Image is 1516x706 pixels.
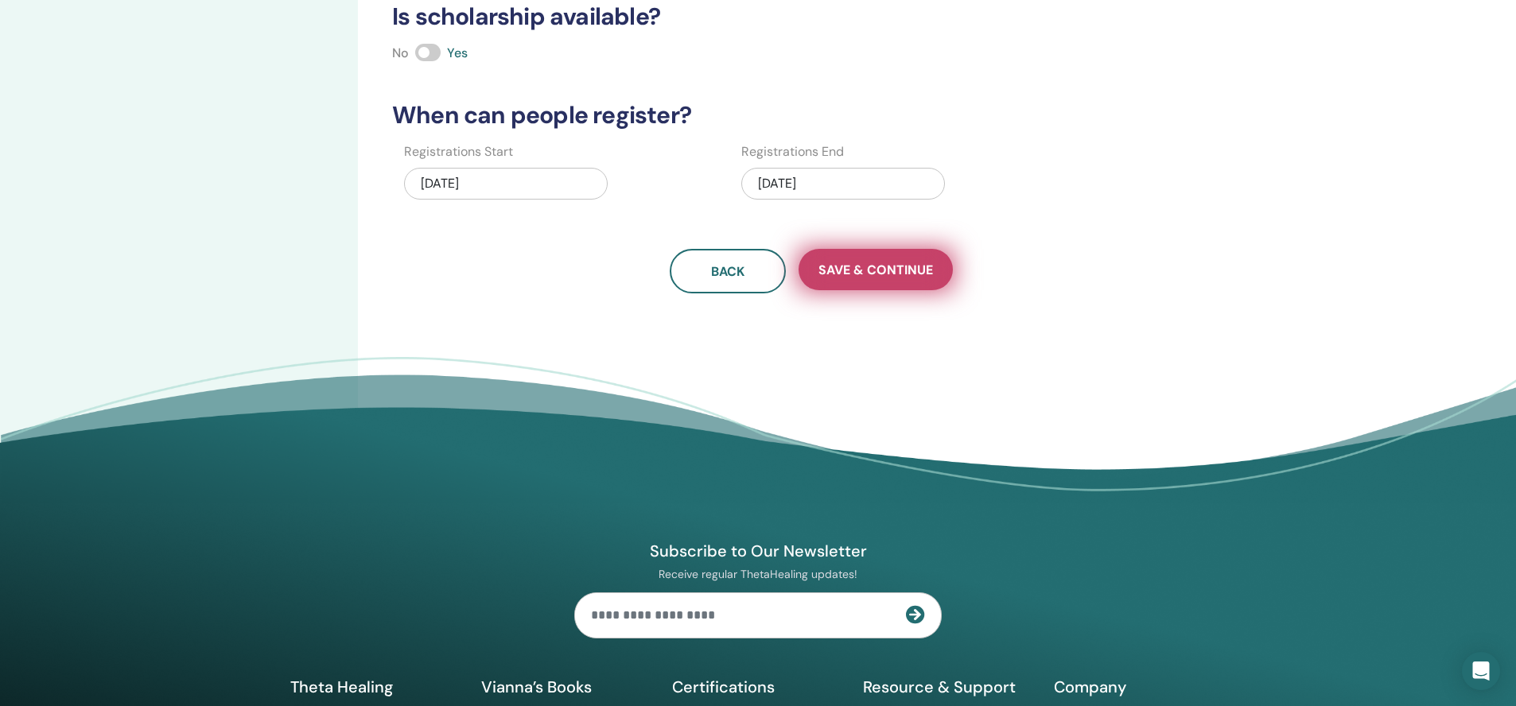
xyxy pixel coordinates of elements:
h4: Subscribe to Our Newsletter [574,541,942,561]
h3: Is scholarship available? [383,2,1241,31]
button: Save & Continue [799,249,953,290]
h5: Company [1054,677,1226,697]
div: Open Intercom Messenger [1462,652,1500,690]
div: [DATE] [404,168,608,200]
label: Registrations Start [404,142,513,161]
span: Save & Continue [818,262,933,278]
h3: When can people register? [383,101,1241,130]
div: [DATE] [741,168,945,200]
h5: Vianna’s Books [481,677,653,697]
span: Yes [447,45,468,61]
p: Receive regular ThetaHealing updates! [574,567,942,581]
span: No [392,45,409,61]
label: Registrations End [741,142,844,161]
h5: Certifications [672,677,844,697]
button: Back [670,249,786,293]
span: Back [711,263,744,280]
h5: Theta Healing [290,677,462,697]
h5: Resource & Support [863,677,1035,697]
